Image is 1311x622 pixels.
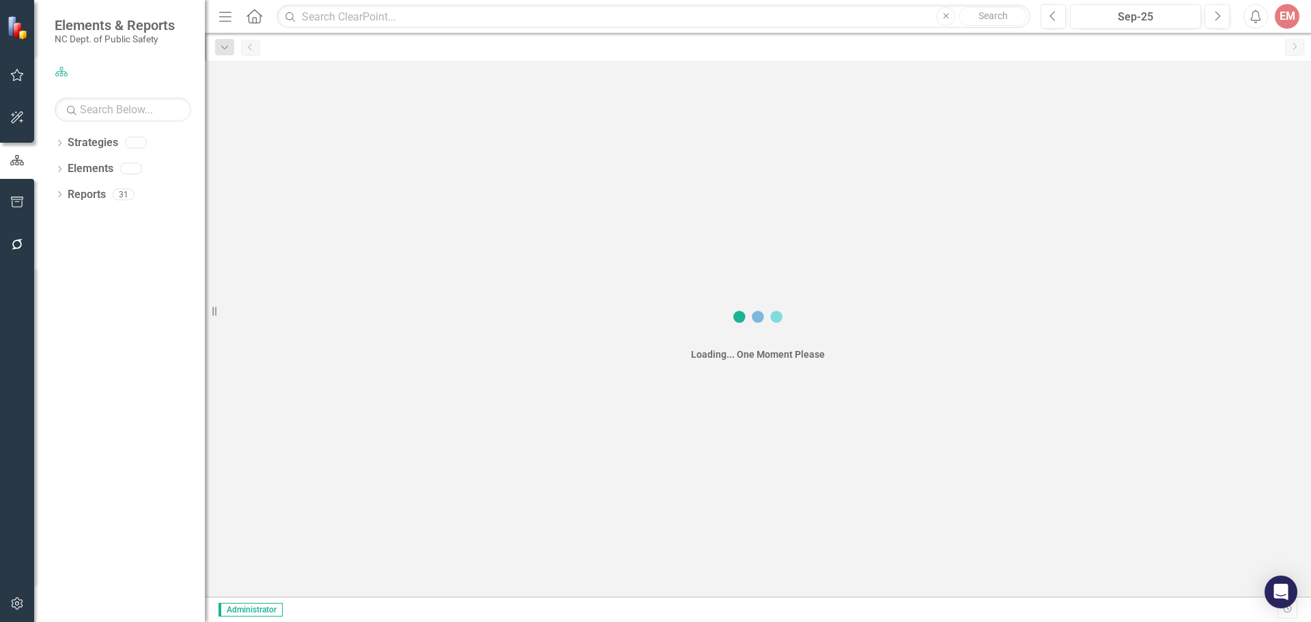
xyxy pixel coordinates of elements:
input: Search ClearPoint... [277,5,1030,29]
a: Reports [68,187,106,203]
div: Sep-25 [1075,9,1196,25]
img: ClearPoint Strategy [7,16,31,40]
div: Open Intercom Messenger [1265,576,1297,608]
input: Search Below... [55,98,191,122]
a: Elements [68,161,113,177]
div: Loading... One Moment Please [691,348,825,361]
span: Search [978,10,1008,21]
div: 31 [113,188,135,200]
button: Sep-25 [1070,4,1201,29]
small: NC Dept. of Public Safety [55,33,175,44]
button: Search [959,7,1027,26]
button: EM [1275,4,1299,29]
a: Strategies [68,135,118,151]
span: Elements & Reports [55,17,175,33]
span: Administrator [218,603,283,617]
